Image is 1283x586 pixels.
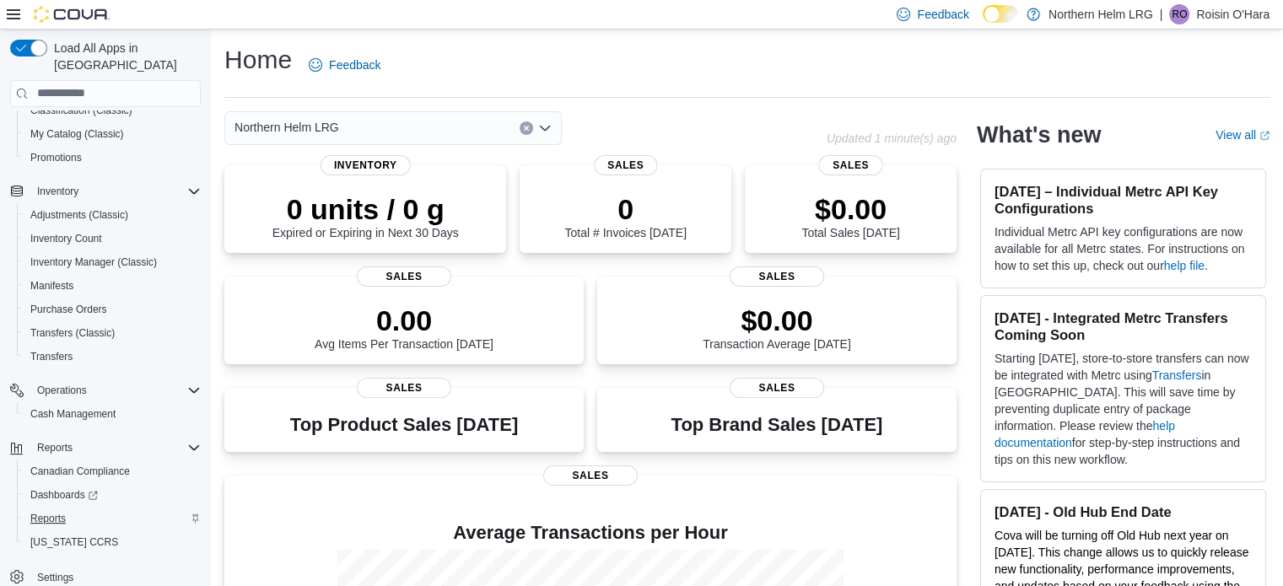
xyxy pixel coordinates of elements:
[30,438,79,458] button: Reports
[24,124,201,144] span: My Catalog (Classic)
[24,299,201,320] span: Purchase Orders
[30,488,98,502] span: Dashboards
[3,379,208,402] button: Operations
[983,23,984,24] span: Dark Mode
[17,298,208,321] button: Purchase Orders
[24,276,201,296] span: Manifests
[1196,4,1270,24] p: Roisin O'Hara
[995,350,1252,468] p: Starting [DATE], store-to-store transfers can now be integrated with Metrc using in [GEOGRAPHIC_D...
[801,192,899,239] div: Total Sales [DATE]
[703,304,851,337] p: $0.00
[24,461,201,481] span: Canadian Compliance
[24,323,121,343] a: Transfers (Classic)
[17,460,208,483] button: Canadian Compliance
[24,276,80,296] a: Manifests
[24,532,201,552] span: Washington CCRS
[30,438,201,458] span: Reports
[24,100,139,121] a: Classification (Classic)
[730,378,824,398] span: Sales
[819,155,882,175] span: Sales
[17,483,208,507] a: Dashboards
[564,192,686,239] div: Total # Invoices [DATE]
[329,56,380,73] span: Feedback
[1152,368,1202,382] a: Transfers
[30,181,85,202] button: Inventory
[1049,4,1153,24] p: Northern Helm LRG
[1160,4,1163,24] p: |
[3,180,208,203] button: Inventory
[290,415,518,435] h3: Top Product Sales [DATE]
[30,407,116,421] span: Cash Management
[30,127,124,141] span: My Catalog (Classic)
[995,419,1175,449] a: help documentation
[30,512,66,525] span: Reports
[30,208,128,222] span: Adjustments (Classic)
[272,192,459,226] p: 0 units / 0 g
[703,304,851,351] div: Transaction Average [DATE]
[24,404,201,424] span: Cash Management
[24,347,79,367] a: Transfers
[24,205,201,225] span: Adjustments (Classic)
[224,43,292,77] h1: Home
[24,205,135,225] a: Adjustments (Classic)
[17,146,208,169] button: Promotions
[1216,128,1270,142] a: View allExternal link
[17,250,208,274] button: Inventory Manager (Classic)
[17,274,208,298] button: Manifests
[357,266,451,287] span: Sales
[321,155,411,175] span: Inventory
[1172,4,1187,24] span: RO
[983,5,1018,23] input: Dark Mode
[30,303,107,316] span: Purchase Orders
[24,100,201,121] span: Classification (Classic)
[24,148,201,168] span: Promotions
[1259,131,1270,141] svg: External link
[24,323,201,343] span: Transfers (Classic)
[30,380,94,401] button: Operations
[30,279,73,293] span: Manifests
[234,117,339,137] span: Northern Helm LRG
[594,155,657,175] span: Sales
[564,192,686,226] p: 0
[24,508,201,529] span: Reports
[30,255,157,269] span: Inventory Manager (Classic)
[24,252,201,272] span: Inventory Manager (Classic)
[24,228,109,249] a: Inventory Count
[24,148,89,168] a: Promotions
[995,223,1252,274] p: Individual Metrc API key configurations are now available for all Metrc states. For instructions ...
[520,121,533,135] button: Clear input
[730,266,824,287] span: Sales
[17,99,208,122] button: Classification (Classic)
[801,192,899,226] p: $0.00
[17,321,208,345] button: Transfers (Classic)
[671,415,883,435] h3: Top Brand Sales [DATE]
[24,532,125,552] a: [US_STATE] CCRS
[543,465,638,486] span: Sales
[995,183,1252,217] h3: [DATE] – Individual Metrc API Key Configurations
[272,192,459,239] div: Expired or Expiring in Next 30 Days
[995,503,1252,520] h3: [DATE] - Old Hub End Date
[24,485,201,505] span: Dashboards
[30,232,102,245] span: Inventory Count
[24,347,201,367] span: Transfers
[30,104,132,117] span: Classification (Classic)
[995,309,1252,343] h3: [DATE] - Integrated Metrc Transfers Coming Soon
[34,6,110,23] img: Cova
[1164,259,1205,272] a: help file
[538,121,552,135] button: Open list of options
[37,441,73,454] span: Reports
[977,121,1101,148] h2: What's new
[37,185,78,198] span: Inventory
[315,304,493,337] p: 0.00
[17,507,208,530] button: Reports
[24,508,73,529] a: Reports
[24,228,201,249] span: Inventory Count
[3,436,208,460] button: Reports
[24,124,131,144] a: My Catalog (Classic)
[17,227,208,250] button: Inventory Count
[24,404,122,424] a: Cash Management
[17,345,208,368] button: Transfers
[302,48,387,82] a: Feedback
[1169,4,1189,24] div: Roisin O'Hara
[30,465,130,478] span: Canadian Compliance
